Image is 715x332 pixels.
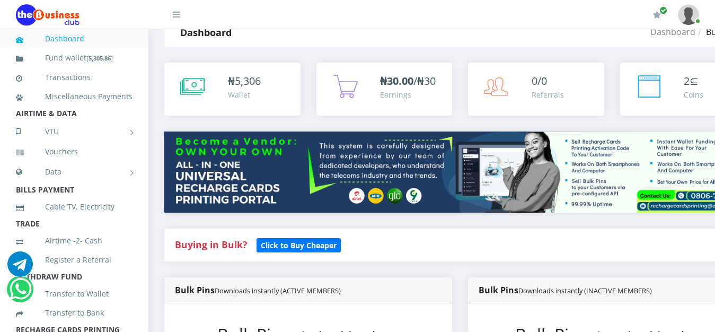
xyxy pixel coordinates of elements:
div: Wallet [228,89,261,100]
img: Logo [16,4,80,25]
a: Transfer to Bank [16,301,133,325]
div: Earnings [380,89,436,100]
div: Coins [684,89,703,100]
i: Renew/Upgrade Subscription [653,11,661,19]
strong: Bulk Pins [479,284,652,296]
a: ₦30.00/₦30 Earnings [316,63,453,116]
strong: Bulk Pins [175,284,341,296]
small: Downloads instantly (INACTIVE MEMBERS) [518,286,652,295]
b: Click to Buy Cheaper [261,240,337,250]
div: Referrals [532,89,564,100]
a: Transactions [16,65,133,90]
b: ₦30.00 [380,74,413,88]
a: Vouchers [16,139,133,164]
a: Miscellaneous Payments [16,84,133,109]
a: Data [16,159,133,185]
div: ₦ [228,73,261,89]
a: Cable TV, Electricity [16,195,133,219]
strong: Buying in Bulk? [175,238,247,251]
span: /₦30 [380,74,436,88]
a: VTU [16,118,133,145]
a: Chat for support [10,284,31,302]
b: 5,305.86 [89,54,111,62]
strong: Dashboard [180,26,232,39]
span: Renew/Upgrade Subscription [659,6,667,14]
a: Fund wallet[5,305.86] [16,46,133,71]
a: Click to Buy Cheaper [257,238,341,251]
div: ⊆ [684,73,703,89]
small: [ ] [86,54,113,62]
a: Dashboard [16,27,133,51]
a: Transfer to Wallet [16,282,133,306]
span: 5,306 [235,74,261,88]
img: User [678,4,699,25]
a: Chat for support [7,259,33,277]
small: Downloads instantly (ACTIVE MEMBERS) [215,286,341,295]
a: Dashboard [650,26,695,38]
a: Airtime -2- Cash [16,229,133,253]
span: 2 [684,74,690,88]
a: ₦5,306 Wallet [164,63,301,116]
a: Register a Referral [16,248,133,272]
span: 0/0 [532,74,547,88]
a: 0/0 Referrals [468,63,604,116]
